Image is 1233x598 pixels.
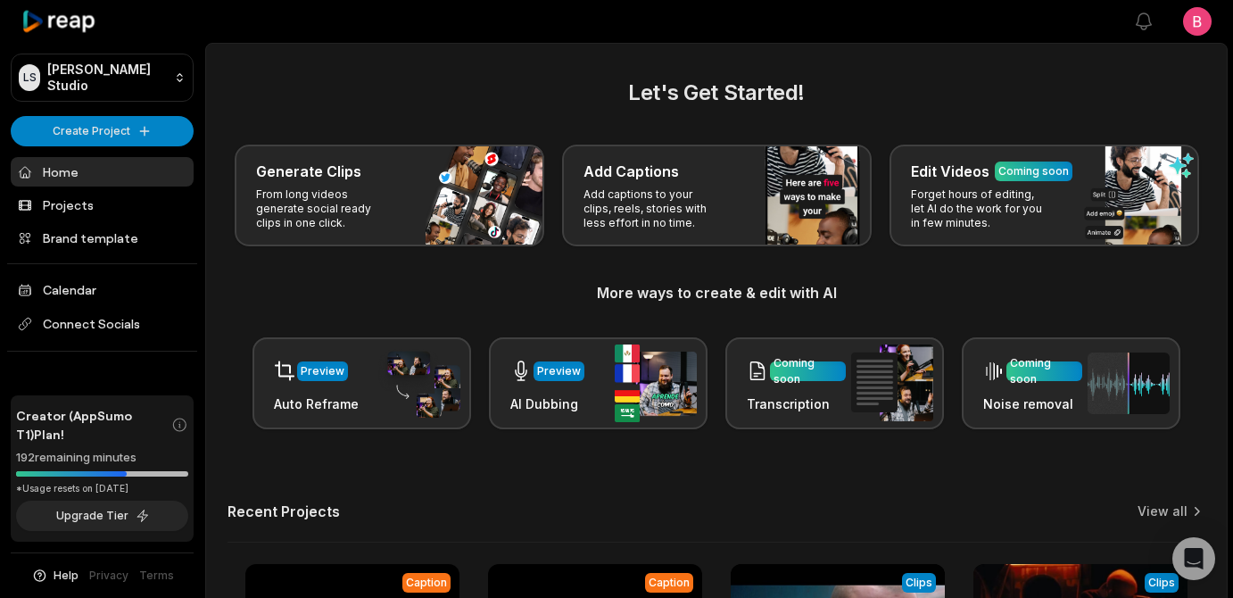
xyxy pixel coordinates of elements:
div: Preview [301,363,344,379]
div: Open Intercom Messenger [1172,537,1215,580]
img: ai_dubbing.png [615,345,697,422]
h3: Add Captions [583,161,679,182]
h3: Generate Clips [256,161,361,182]
div: LS [19,64,40,91]
h3: Noise removal [983,395,1082,413]
a: View all [1138,502,1187,520]
p: From long videos generate social ready clips in one click. [256,187,394,230]
button: Create Project [11,116,194,146]
div: Coming soon [1010,355,1079,387]
button: Upgrade Tier [16,501,188,531]
div: 192 remaining minutes [16,449,188,467]
h3: AI Dubbing [510,395,584,413]
span: Connect Socials [11,308,194,340]
img: auto_reframe.png [378,349,460,419]
h3: Auto Reframe [274,395,359,413]
h3: Edit Videos [911,161,989,182]
a: Privacy [89,568,128,584]
p: Add captions to your clips, reels, stories with less effort in no time. [583,187,722,230]
div: *Usage resets on [DATE] [16,482,188,495]
h2: Recent Projects [228,502,340,520]
p: [PERSON_NAME] Studio [47,62,167,94]
a: Home [11,157,194,187]
a: Terms [139,568,174,584]
h3: More ways to create & edit with AI [228,282,1205,303]
img: noise_removal.png [1088,353,1170,414]
a: Brand template [11,223,194,253]
img: transcription.png [851,345,933,421]
span: Creator (AppSumo T1) Plan! [16,406,171,444]
p: Forget hours of editing, let AI do the work for you in few minutes. [911,187,1049,230]
h3: Transcription [747,395,846,413]
div: Coming soon [774,355,842,387]
a: Calendar [11,275,194,304]
h2: Let's Get Started! [228,77,1205,109]
button: Help [31,568,79,584]
div: Preview [537,363,581,379]
div: Coming soon [998,163,1069,179]
a: Projects [11,190,194,220]
span: Help [54,568,79,584]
